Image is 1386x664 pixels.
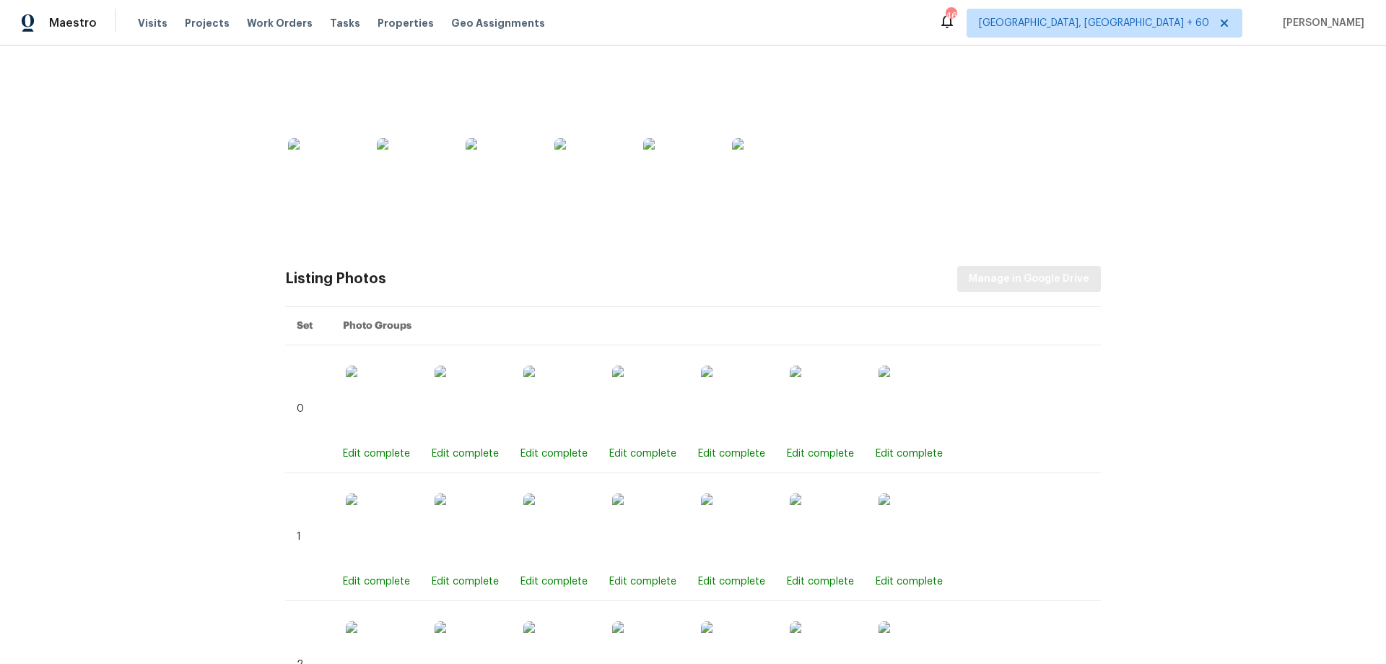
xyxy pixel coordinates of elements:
[285,272,386,286] div: Listing Photos
[979,16,1209,30] span: [GEOGRAPHIC_DATA], [GEOGRAPHIC_DATA] + 60
[247,16,313,30] span: Work Orders
[331,307,1101,345] th: Photo Groups
[343,574,410,589] div: Edit complete
[378,16,434,30] span: Properties
[946,9,956,23] div: 465
[698,574,765,589] div: Edit complete
[876,574,943,589] div: Edit complete
[520,574,588,589] div: Edit complete
[49,16,97,30] span: Maestro
[285,473,331,601] td: 1
[969,270,1089,288] span: Manage in Google Drive
[451,16,545,30] span: Geo Assignments
[285,307,331,345] th: Set
[343,447,410,461] div: Edit complete
[432,447,499,461] div: Edit complete
[609,574,676,589] div: Edit complete
[609,447,676,461] div: Edit complete
[787,447,854,461] div: Edit complete
[698,447,765,461] div: Edit complete
[138,16,167,30] span: Visits
[330,18,360,28] span: Tasks
[957,266,1101,293] button: Manage in Google Drive
[185,16,230,30] span: Projects
[787,574,854,589] div: Edit complete
[520,447,588,461] div: Edit complete
[1277,16,1364,30] span: [PERSON_NAME]
[876,447,943,461] div: Edit complete
[285,345,331,473] td: 0
[432,574,499,589] div: Edit complete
